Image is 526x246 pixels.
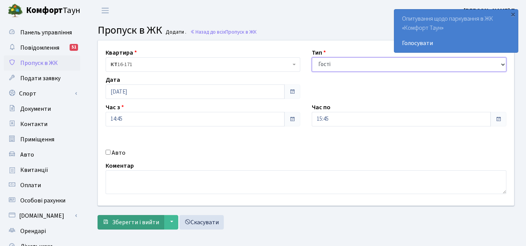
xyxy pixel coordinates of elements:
label: Тип [312,48,326,57]
small: Додати . [164,29,187,36]
span: Подати заявку [20,74,60,83]
span: Орендарі [20,227,46,235]
span: Контакти [20,120,47,128]
a: Повідомлення51 [4,40,80,55]
span: Особові рахунки [20,196,65,205]
a: Орендарі [4,223,80,239]
label: Час з [106,103,124,112]
a: Авто [4,147,80,162]
a: Особові рахунки [4,193,80,208]
a: Скасувати [179,215,224,230]
span: Зберегти і вийти [112,218,159,227]
label: Час по [312,103,331,112]
img: logo.png [8,3,23,18]
a: Пропуск в ЖК [4,55,80,71]
div: 51 [70,44,78,51]
a: Документи [4,101,80,117]
span: Пропуск в ЖК [225,28,257,36]
span: Панель управління [20,28,72,37]
a: Панель управління [4,25,80,40]
span: Пропуск в ЖК [20,59,58,67]
label: Квартира [106,48,137,57]
span: Пропуск в ЖК [98,23,162,38]
button: Переключити навігацію [96,4,115,17]
span: Повідомлення [20,44,59,52]
span: Документи [20,105,51,113]
a: Спорт [4,86,80,101]
button: Зберегти і вийти [98,215,164,230]
span: <b>КТ</b>&nbsp;&nbsp;&nbsp;&nbsp;16-171 [106,57,300,72]
a: [DOMAIN_NAME] [4,208,80,223]
b: [PERSON_NAME] П. [464,6,517,15]
a: Квитанції [4,162,80,178]
span: Оплати [20,181,41,189]
label: Авто [112,148,125,157]
div: Опитування щодо паркування в ЖК «Комфорт Таун» [394,10,518,52]
a: Приміщення [4,132,80,147]
a: Подати заявку [4,71,80,86]
a: [PERSON_NAME] П. [464,6,517,15]
a: Назад до всіхПропуск в ЖК [190,28,257,36]
a: Оплати [4,178,80,193]
label: Дата [106,75,120,84]
span: Таун [26,4,80,17]
a: Голосувати [402,39,510,48]
label: Коментар [106,161,134,170]
span: Авто [20,151,34,159]
a: Контакти [4,117,80,132]
span: Приміщення [20,135,54,144]
span: Квитанції [20,166,48,174]
span: <b>КТ</b>&nbsp;&nbsp;&nbsp;&nbsp;16-171 [111,61,291,68]
div: × [510,10,517,18]
b: Комфорт [26,4,63,16]
b: КТ [111,61,117,68]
